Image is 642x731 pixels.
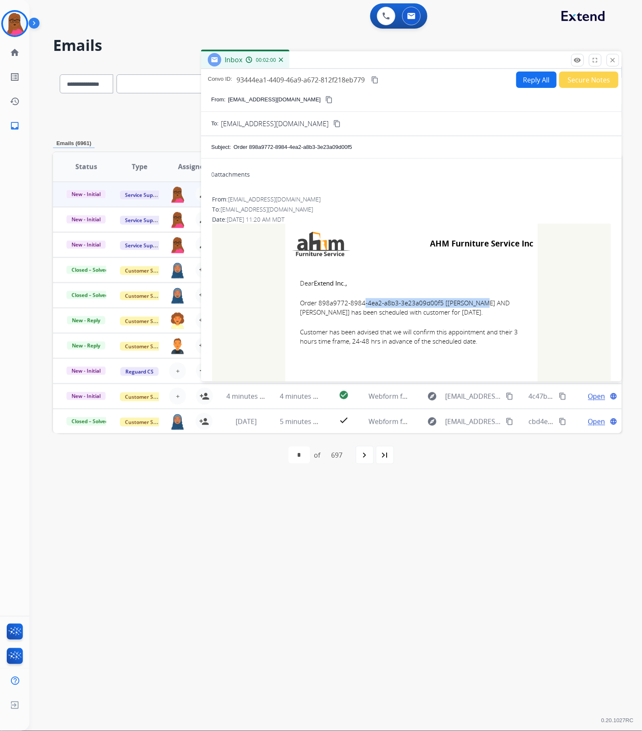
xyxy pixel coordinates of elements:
span: New - Initial [66,366,106,375]
div: 697 [325,447,350,463]
b: Extend Inc., [314,279,347,287]
span: Service Support [120,216,168,225]
span: + [176,366,180,376]
span: Open [588,391,605,401]
span: Customer has been advised that we will confirm this appointment and their 3 hours time frame, 24-... [300,327,523,346]
p: From: [211,95,225,104]
span: New - Initial [66,392,106,400]
mat-icon: person_add [199,366,210,376]
span: Customer Support [120,418,175,426]
img: avatar [3,12,27,35]
img: agent-avatar [170,337,186,354]
mat-icon: person_add [199,290,209,300]
mat-icon: check [339,415,349,425]
span: Customer Support [120,317,175,326]
span: Inbox [225,55,242,64]
mat-icon: remove_red_eye [574,56,581,64]
img: agent-avatar [170,287,186,304]
mat-icon: content_copy [371,76,379,84]
span: Service Support [120,191,168,199]
span: Closed – Solved [66,417,113,426]
span: Order 898a9772-8984-4ea2-a8b3-3e23a09d00f5 [[PERSON_NAME] AND [PERSON_NAME]] has been scheduled w... [300,298,523,317]
div: Date: [212,215,611,224]
span: Closed – Solved [66,265,113,274]
span: Service Support [120,241,168,250]
img: agent-avatar [170,236,186,253]
img: agent-avatar [170,186,186,203]
p: To: [211,119,218,128]
img: agent-avatar [170,413,186,430]
div: of [314,450,321,460]
span: 5 minutes ago [280,417,325,426]
mat-icon: navigate_next [360,450,370,460]
span: [EMAIL_ADDRESS][DOMAIN_NAME] [446,416,501,426]
mat-icon: person_add [199,341,209,351]
span: [EMAIL_ADDRESS][DOMAIN_NAME] [446,391,501,401]
span: [EMAIL_ADDRESS][DOMAIN_NAME] [220,205,313,213]
mat-icon: content_copy [559,418,567,425]
mat-icon: person_remove [199,189,209,199]
span: New - Reply [67,316,105,325]
span: [DATE] [236,417,257,426]
mat-icon: content_copy [506,392,513,400]
div: From: [212,195,611,204]
mat-icon: check_circle [339,390,349,400]
span: Customer Support [120,291,175,300]
span: Webform from [EMAIL_ADDRESS][DOMAIN_NAME] on [DATE] [369,417,559,426]
span: [EMAIL_ADDRESS][DOMAIN_NAME] [221,119,329,129]
span: Reguard CS [120,367,159,376]
span: Customer Support [120,342,175,351]
mat-icon: person_add [199,315,209,326]
p: Subject: [211,143,231,151]
mat-icon: fullscreen [592,56,599,64]
img: agent-avatar [170,312,186,329]
mat-icon: explore [427,416,437,426]
mat-icon: history [10,96,20,106]
td: AHM Furniture Service Inc [382,228,533,260]
button: Reply All [516,72,557,88]
div: attachments [211,170,250,179]
mat-icon: language [610,392,618,400]
span: New - Initial [66,215,106,224]
mat-icon: home [10,48,20,58]
h2: Emails [53,37,622,54]
p: Order 898a9772-8984-4ea2-a8b3-3e23a09d00f5 [233,143,352,151]
span: Open [588,416,605,426]
span: [DATE] 11:20 AM MDT [227,215,284,223]
img: agent-avatar [170,262,186,278]
p: [EMAIL_ADDRESS][DOMAIN_NAME] [228,95,321,104]
mat-icon: content_copy [506,418,513,425]
p: Convo ID: [208,75,232,85]
mat-icon: person_add [199,265,209,275]
span: 4 minutes ago [280,392,325,401]
span: 4 minutes ago [226,392,271,401]
mat-icon: list_alt [10,72,20,82]
span: New - Initial [66,240,106,249]
mat-icon: content_copy [325,96,333,103]
span: Customer Support [120,392,175,401]
button: + [169,363,186,379]
mat-icon: content_copy [559,392,567,400]
span: Type [132,162,147,172]
span: New - Reply [67,341,105,350]
span: 00:02:00 [256,57,276,64]
button: + [169,388,186,405]
p: 0.20.1027RC [601,716,634,726]
p: Emails (6961) [53,139,95,148]
span: Webform from [EMAIL_ADDRESS][DOMAIN_NAME] on [DATE] [369,392,559,401]
span: Assignee [178,162,207,172]
span: Status [75,162,97,172]
span: 93444ea1-4409-46a9-a672-812f218eb779 [236,75,365,85]
mat-icon: content_copy [333,120,341,127]
mat-icon: person_add [199,416,209,426]
mat-icon: last_page [380,450,390,460]
mat-icon: explore [427,391,437,401]
mat-icon: person_remove [199,215,209,225]
span: Customer Support [120,266,175,275]
img: agent-avatar [170,211,186,228]
td: Best Regards, AHM Furniture Service Inc [285,371,538,431]
mat-icon: language [610,418,618,425]
button: Secure Notes [559,72,618,88]
span: 0 [211,170,215,178]
img: AHM [289,228,353,260]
